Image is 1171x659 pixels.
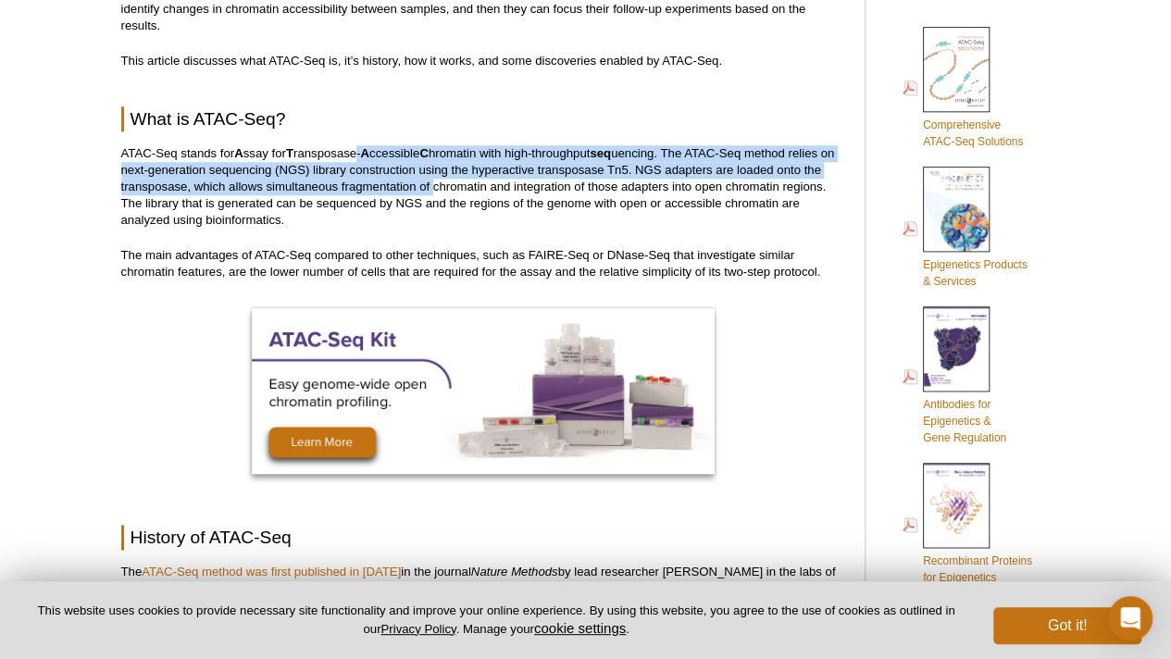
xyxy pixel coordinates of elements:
[471,565,558,578] em: Nature Methods
[923,27,990,113] img: Comprehensive ATAC-Seq Solutions
[903,25,1023,153] a: ComprehensiveATAC-Seq Solutions
[121,145,846,229] p: ATAC-Seq stands for ssay for ransposase- ccessible hromatin with high-throughput uencing. The ATA...
[30,603,963,638] p: This website uses cookies to provide necessary site functionality and improve your online experie...
[923,118,1023,148] span: Comprehensive ATAC-Seq Solutions
[923,167,990,252] img: Epi_brochure_140604_cover_web_70x200
[380,622,455,636] a: Privacy Policy
[121,247,846,280] p: The main advantages of ATAC-Seq compared to other techniques, such as FAIRE-Seq or DNase-Seq that...
[419,146,429,160] strong: C
[993,607,1141,644] button: Got it!
[360,146,369,160] strong: A
[903,305,1006,448] a: Antibodies forEpigenetics &Gene Regulation
[923,398,1006,444] span: Antibodies for Epigenetics & Gene Regulation
[590,146,611,160] strong: seq
[534,620,626,636] button: cookie settings
[121,525,846,550] h2: History of ATAC-Seq
[121,53,846,69] p: This article discusses what ATAC-Seq is, it’s history, how it works, and some discoveries enabled...
[1108,596,1152,640] div: Open Intercom Messenger
[903,165,1028,292] a: Epigenetics Products& Services
[234,146,243,160] strong: A
[121,106,846,131] h2: What is ATAC-Seq?
[923,554,1032,584] span: Recombinant Proteins for Epigenetics
[286,146,293,160] strong: T
[903,461,1032,588] a: Recombinant Proteinsfor Epigenetics
[923,258,1028,288] span: Epigenetics Products & Services
[923,306,990,392] img: Abs_epi_2015_cover_web_70x200
[142,565,401,578] a: ATAC-Seq method was first published in [DATE]
[252,308,715,474] img: ATAC-Seq Kit
[923,463,990,548] img: Rec_prots_140604_cover_web_70x200
[121,564,846,597] p: The in the journal by lead researcher [PERSON_NAME] in the labs of [PERSON_NAME] and [PERSON_NAME...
